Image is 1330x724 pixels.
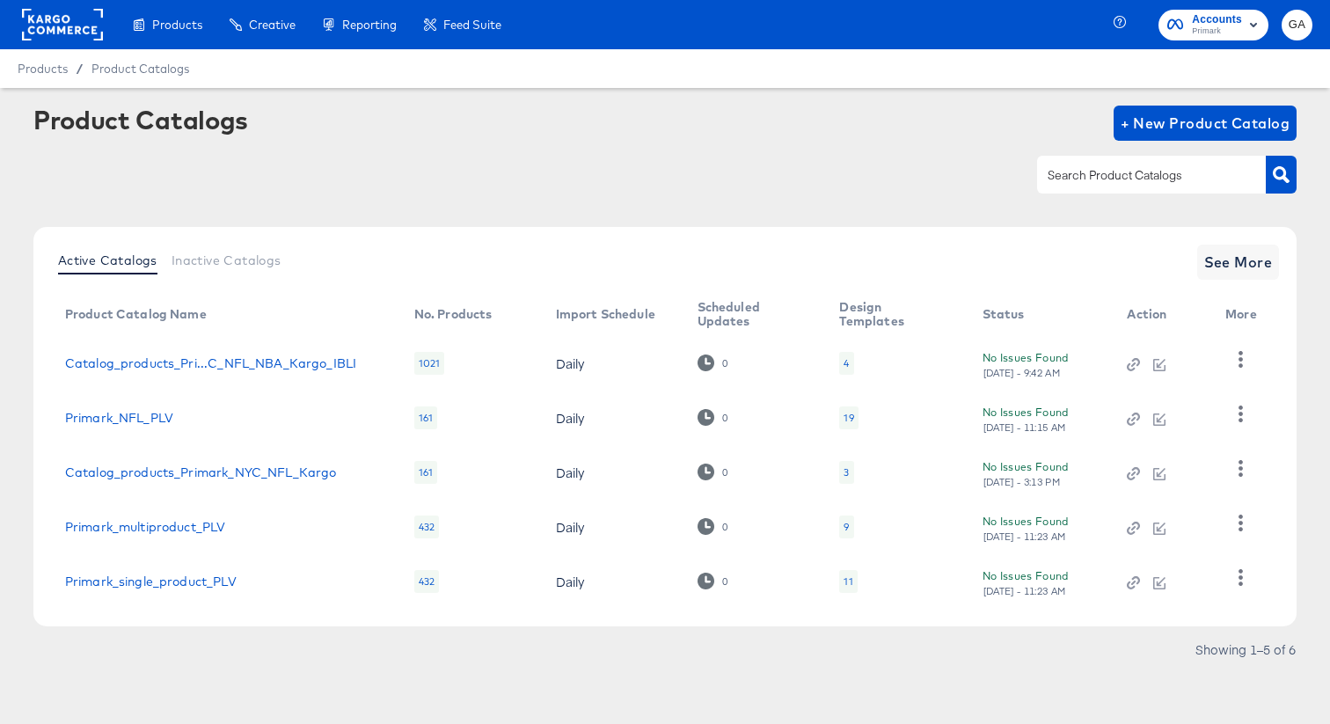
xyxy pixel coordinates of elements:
[1197,245,1280,280] button: See More
[542,391,683,445] td: Daily
[844,520,849,534] div: 9
[414,461,437,484] div: 161
[443,18,501,32] span: Feed Suite
[1204,250,1273,274] span: See More
[1113,294,1211,336] th: Action
[414,307,493,321] div: No. Products
[556,307,655,321] div: Import Schedule
[1211,294,1278,336] th: More
[844,356,849,370] div: 4
[698,300,805,328] div: Scheduled Updates
[721,412,728,424] div: 0
[542,500,683,554] td: Daily
[542,336,683,391] td: Daily
[65,356,356,370] a: Catalog_products_Pri...C_NFL_NBA_Kargo_IBLI
[968,294,1114,336] th: Status
[844,465,849,479] div: 3
[249,18,296,32] span: Creative
[58,253,157,267] span: Active Catalogs
[414,570,439,593] div: 432
[542,554,683,609] td: Daily
[698,518,728,535] div: 0
[698,409,728,426] div: 0
[65,465,337,479] a: Catalog_products_Primark_NYC_NFL_Kargo
[839,570,857,593] div: 11
[414,516,439,538] div: 432
[65,307,207,321] div: Product Catalog Name
[33,106,248,134] div: Product Catalogs
[721,466,728,479] div: 0
[839,406,858,429] div: 19
[68,62,91,76] span: /
[698,355,728,371] div: 0
[698,464,728,480] div: 0
[414,352,445,375] div: 1021
[721,357,728,369] div: 0
[1044,165,1231,186] input: Search Product Catalogs
[342,18,397,32] span: Reporting
[1114,106,1297,141] button: + New Product Catalog
[1121,111,1290,135] span: + New Product Catalog
[1192,11,1242,29] span: Accounts
[1289,15,1305,35] span: GA
[721,575,728,588] div: 0
[65,411,173,425] a: Primark_NFL_PLV
[698,573,728,589] div: 0
[65,574,237,589] a: Primark_single_product_PLV
[1192,25,1242,39] span: Primark
[542,445,683,500] td: Daily
[839,352,853,375] div: 4
[721,521,728,533] div: 0
[172,253,281,267] span: Inactive Catalogs
[844,411,853,425] div: 19
[839,300,946,328] div: Design Templates
[839,461,853,484] div: 3
[839,516,853,538] div: 9
[152,18,202,32] span: Products
[844,574,852,589] div: 11
[18,62,68,76] span: Products
[91,62,189,76] a: Product Catalogs
[1158,10,1268,40] button: AccountsPrimark
[1195,643,1297,655] div: Showing 1–5 of 6
[65,520,226,534] a: Primark_multiproduct_PLV
[1282,10,1312,40] button: GA
[414,406,437,429] div: 161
